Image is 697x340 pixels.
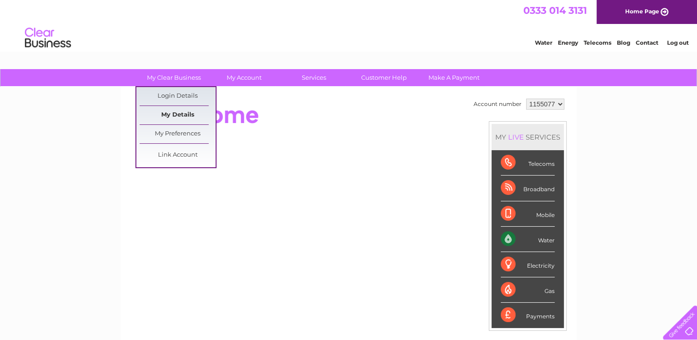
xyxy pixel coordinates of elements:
[276,69,352,86] a: Services
[416,69,492,86] a: Make A Payment
[140,125,216,143] a: My Preferences
[667,39,688,46] a: Log out
[501,201,555,227] div: Mobile
[140,87,216,106] a: Login Details
[506,133,526,141] div: LIVE
[492,124,564,150] div: MY SERVICES
[584,39,611,46] a: Telecoms
[501,252,555,277] div: Electricity
[131,5,567,45] div: Clear Business is a trading name of Verastar Limited (registered in [GEOGRAPHIC_DATA] No. 3667643...
[501,277,555,303] div: Gas
[501,303,555,328] div: Payments
[523,5,587,16] a: 0333 014 3131
[535,39,552,46] a: Water
[617,39,630,46] a: Blog
[346,69,422,86] a: Customer Help
[558,39,578,46] a: Energy
[471,96,524,112] td: Account number
[140,106,216,124] a: My Details
[136,69,212,86] a: My Clear Business
[501,150,555,176] div: Telecoms
[501,176,555,201] div: Broadband
[206,69,282,86] a: My Account
[636,39,658,46] a: Contact
[501,227,555,252] div: Water
[140,146,216,164] a: Link Account
[24,24,71,52] img: logo.png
